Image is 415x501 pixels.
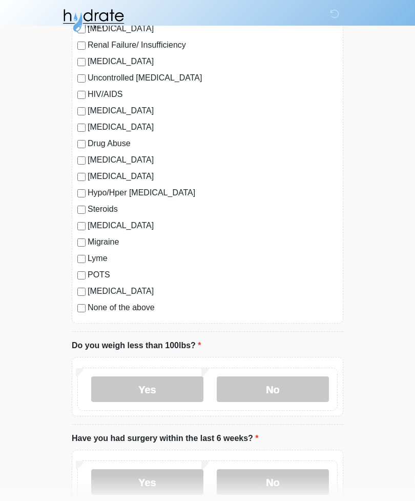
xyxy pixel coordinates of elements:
label: Drug Abuse [88,138,338,150]
label: Yes [91,470,203,495]
label: [MEDICAL_DATA] [88,171,338,183]
input: None of the above [77,305,86,313]
input: Uncontrolled [MEDICAL_DATA] [77,75,86,83]
label: Steroids [88,204,338,216]
label: No [217,377,329,403]
label: Migraine [88,236,338,249]
label: Lyme [88,253,338,265]
input: Drug Abuse [77,141,86,149]
input: Migraine [77,239,86,247]
label: [MEDICAL_DATA] [88,154,338,167]
input: [MEDICAL_DATA] [77,157,86,165]
input: HIV/AIDS [77,91,86,99]
input: Steroids [77,206,86,214]
label: [MEDICAL_DATA] [88,105,338,117]
input: Lyme [77,255,86,264]
input: Renal Failure/ Insufficiency [77,42,86,50]
label: POTS [88,269,338,282]
label: No [217,470,329,495]
label: [MEDICAL_DATA] [88,286,338,298]
label: Renal Failure/ Insufficiency [88,39,338,52]
label: [MEDICAL_DATA] [88,56,338,68]
label: [MEDICAL_DATA] [88,220,338,232]
input: [MEDICAL_DATA] [77,124,86,132]
label: Have you had surgery within the last 6 weeks? [72,433,259,445]
input: [MEDICAL_DATA] [77,223,86,231]
label: HIV/AIDS [88,89,338,101]
input: [MEDICAL_DATA] [77,108,86,116]
input: [MEDICAL_DATA] [77,173,86,182]
label: Hypo/Hper [MEDICAL_DATA] [88,187,338,199]
label: Uncontrolled [MEDICAL_DATA] [88,72,338,85]
input: Hypo/Hper [MEDICAL_DATA] [77,190,86,198]
input: [MEDICAL_DATA] [77,288,86,296]
input: POTS [77,272,86,280]
input: [MEDICAL_DATA] [77,58,86,67]
label: [MEDICAL_DATA] [88,122,338,134]
label: Yes [91,377,203,403]
label: None of the above [88,302,338,314]
img: Hydrate IV Bar - Fort Collins Logo [61,8,125,33]
label: Do you weigh less than 100lbs? [72,340,201,352]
